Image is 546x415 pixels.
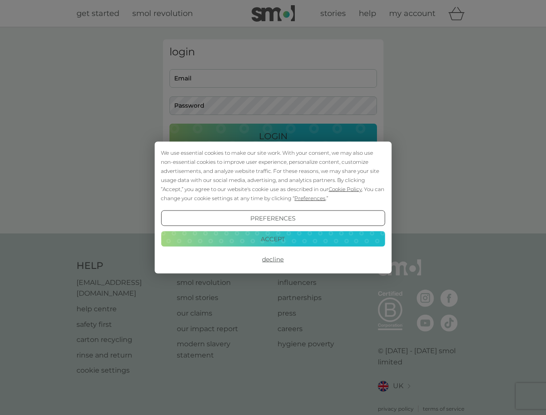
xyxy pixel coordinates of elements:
[329,186,362,192] span: Cookie Policy
[154,142,391,274] div: Cookie Consent Prompt
[294,195,326,201] span: Preferences
[161,148,385,203] div: We use essential cookies to make our site work. With your consent, we may also use non-essential ...
[161,252,385,267] button: Decline
[161,231,385,246] button: Accept
[161,211,385,226] button: Preferences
